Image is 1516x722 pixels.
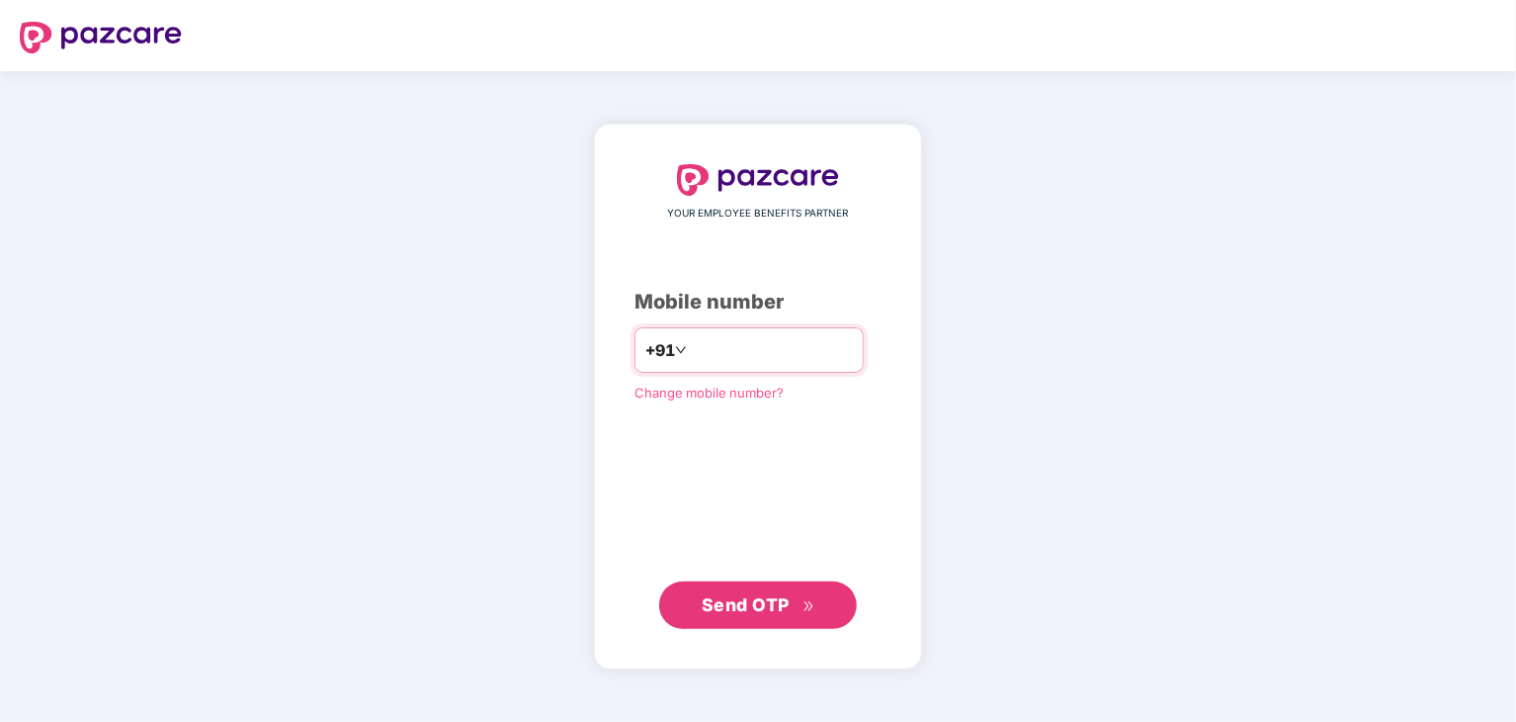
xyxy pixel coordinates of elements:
[802,600,815,613] span: double-right
[675,344,687,356] span: down
[677,164,839,196] img: logo
[634,385,784,401] a: Change mobile number?
[634,287,882,317] div: Mobile number
[659,582,857,629] button: Send OTPdouble-right
[668,206,849,222] span: YOUR EMPLOYEE BENEFITS PARTNER
[645,338,675,363] span: +91
[20,22,182,53] img: logo
[702,594,790,615] span: Send OTP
